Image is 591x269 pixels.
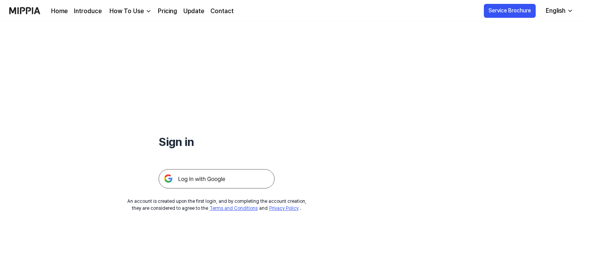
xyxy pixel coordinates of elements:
a: Pricing [158,7,177,16]
div: How To Use [108,7,145,16]
a: Contact [210,7,234,16]
a: Introduce [74,7,102,16]
a: Terms and Conditions [210,206,258,211]
h1: Sign in [159,133,275,151]
button: English [540,3,578,19]
a: Home [51,7,68,16]
button: Service Brochure [484,4,536,18]
div: An account is created upon the first login, and by completing the account creation, they are cons... [127,198,306,212]
img: 구글 로그인 버튼 [159,169,275,188]
img: down [145,8,152,14]
a: Privacy Policy [269,206,299,211]
button: How To Use [108,7,152,16]
a: Update [183,7,204,16]
div: English [544,6,567,15]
